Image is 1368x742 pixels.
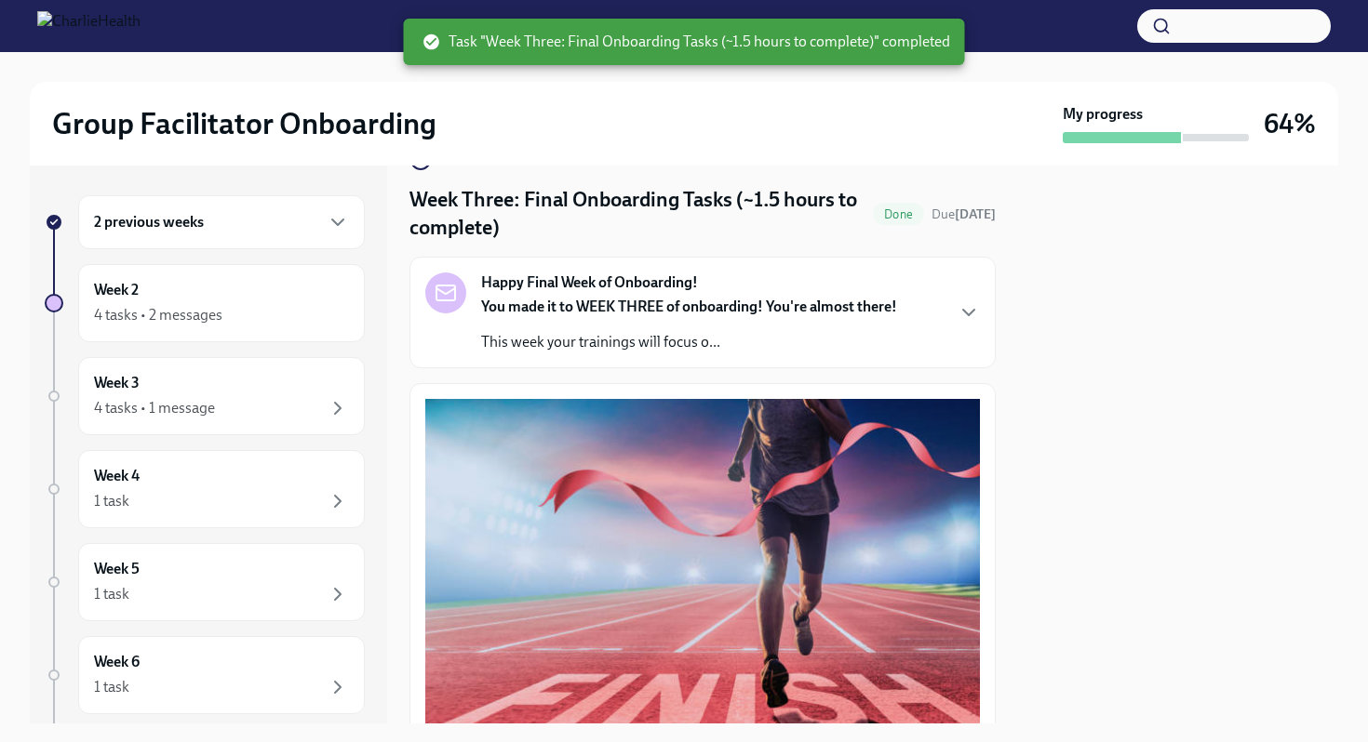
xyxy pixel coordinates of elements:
[422,32,950,52] span: Task "Week Three: Final Onboarding Tasks (~1.5 hours to complete)" completed
[94,491,129,511] div: 1 task
[94,398,215,418] div: 4 tasks • 1 message
[94,212,204,232] h6: 2 previous weeks
[94,584,129,604] div: 1 task
[94,280,139,300] h6: Week 2
[94,652,140,672] h6: Week 6
[481,272,698,293] strong: Happy Final Week of Onboarding!
[409,186,865,242] h4: Week Three: Final Onboarding Tasks (~1.5 hours to complete)
[45,357,365,435] a: Week 34 tasks • 1 message
[52,105,436,142] h2: Group Facilitator Onboarding
[94,559,140,579] h6: Week 5
[1264,107,1316,140] h3: 64%
[94,305,222,325] div: 4 tasks • 2 messages
[94,466,140,486] h6: Week 4
[45,450,365,528] a: Week 41 task
[481,298,897,315] strong: You made it to WEEK THREE of onboarding! You're almost there!
[45,543,365,621] a: Week 51 task
[45,264,365,342] a: Week 24 tasks • 2 messages
[78,195,365,249] div: 2 previous weeks
[873,207,924,221] span: Done
[932,206,996,222] span: Due
[955,206,996,222] strong: [DATE]
[481,332,897,352] p: This week your trainings will focus o...
[932,205,996,223] span: August 20th, 2025 09:00
[45,636,365,714] a: Week 61 task
[37,11,141,41] img: CharlieHealth
[94,677,129,697] div: 1 task
[94,373,140,393] h6: Week 3
[1063,104,1143,125] strong: My progress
